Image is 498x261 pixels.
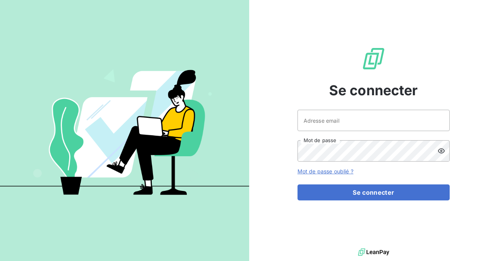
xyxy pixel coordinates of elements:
[329,80,418,101] span: Se connecter
[361,46,386,71] img: Logo LeanPay
[358,247,389,258] img: logo
[298,168,353,175] a: Mot de passe oublié ?
[298,184,450,200] button: Se connecter
[298,110,450,131] input: placeholder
